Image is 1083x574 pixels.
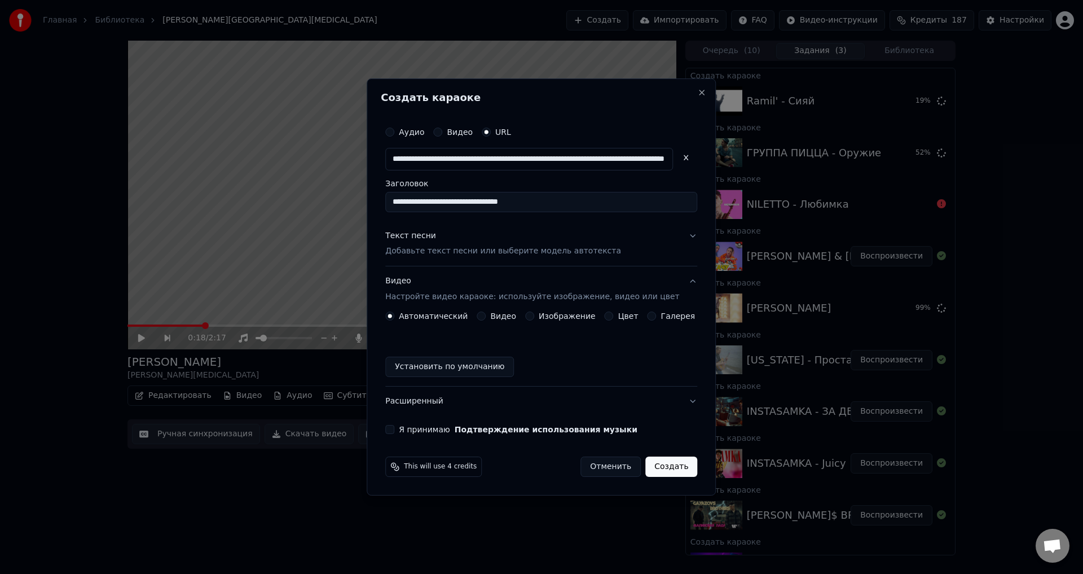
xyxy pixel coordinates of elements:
button: Расширенный [385,387,697,416]
button: Текст песниДобавьте текст песни или выберите модель автотекста [385,221,697,266]
span: This will use 4 credits [404,462,477,471]
button: Отменить [580,457,641,477]
p: Добавьте текст песни или выберите модель автотекста [385,246,621,257]
label: Видео [447,128,473,136]
button: Я принимаю [455,426,637,433]
label: Видео [490,312,516,320]
div: ВидеоНастройте видео караоке: используйте изображение, видео или цвет [385,312,697,386]
div: Видео [385,276,679,303]
label: Автоматический [399,312,468,320]
p: Настройте видео караоке: используйте изображение, видео или цвет [385,291,679,303]
button: Создать [645,457,697,477]
label: Заголовок [385,179,697,187]
button: Установить по умолчанию [385,357,514,377]
button: ВидеоНастройте видео караоке: используйте изображение, видео или цвет [385,267,697,312]
label: URL [495,128,511,136]
label: Изображение [539,312,596,320]
label: Галерея [661,312,695,320]
div: Текст песни [385,230,436,242]
h2: Создать караоке [381,93,702,103]
label: Аудио [399,128,424,136]
label: Я принимаю [399,426,637,433]
label: Цвет [618,312,639,320]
